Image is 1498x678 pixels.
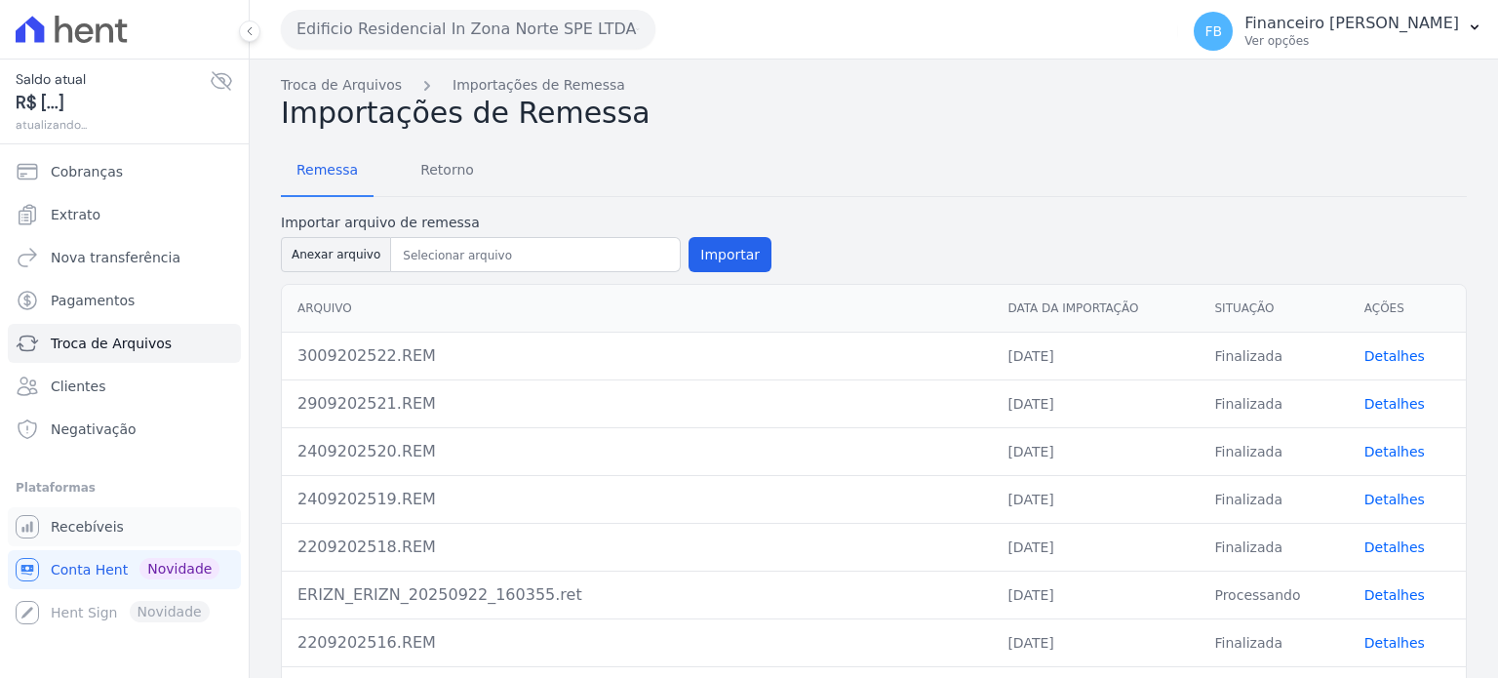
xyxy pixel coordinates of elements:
a: Remessa [281,146,374,197]
a: Conta Hent Novidade [8,550,241,589]
p: Ver opções [1244,33,1459,49]
td: [DATE] [992,427,1199,475]
a: Clientes [8,367,241,406]
a: Troca de Arquivos [8,324,241,363]
td: [DATE] [992,332,1199,379]
span: FB [1204,24,1222,38]
td: Finalizada [1199,379,1348,427]
div: 2409202519.REM [297,488,976,511]
td: [DATE] [992,571,1199,618]
a: Detalhes [1364,396,1425,412]
span: Pagamentos [51,291,135,310]
a: Detalhes [1364,492,1425,507]
label: Importar arquivo de remessa [281,213,771,233]
td: Finalizada [1199,475,1348,523]
td: Finalizada [1199,523,1348,571]
a: Nova transferência [8,238,241,277]
span: Nova transferência [51,248,180,267]
a: Detalhes [1364,539,1425,555]
nav: Sidebar [16,152,233,632]
div: 2409202520.REM [297,440,976,463]
button: FB Financeiro [PERSON_NAME] Ver opções [1178,4,1498,59]
td: [DATE] [992,475,1199,523]
th: Ações [1349,285,1466,333]
div: 2909202521.REM [297,392,976,416]
span: Recebíveis [51,517,124,537]
button: Anexar arquivo [281,237,391,272]
span: Negativação [51,419,137,439]
a: Retorno [405,146,490,197]
span: R$ [...] [16,90,210,116]
a: Detalhes [1364,444,1425,459]
span: Troca de Arquivos [51,334,172,353]
button: Importar [689,237,771,272]
span: Saldo atual [16,69,210,90]
h2: Importações de Remessa [281,96,1467,131]
div: 3009202522.REM [297,344,976,368]
td: [DATE] [992,523,1199,571]
a: Detalhes [1364,348,1425,364]
span: Remessa [285,150,370,189]
p: Financeiro [PERSON_NAME] [1244,14,1459,33]
div: ERIZN_ERIZN_20250922_160355.ret [297,583,976,607]
td: Finalizada [1199,332,1348,379]
span: Clientes [51,377,105,396]
a: Troca de Arquivos [281,75,402,96]
input: Selecionar arquivo [395,244,676,267]
td: Finalizada [1199,427,1348,475]
span: Conta Hent [51,560,128,579]
td: [DATE] [992,618,1199,666]
a: Detalhes [1364,587,1425,603]
th: Arquivo [282,285,992,333]
td: [DATE] [992,379,1199,427]
nav: Breadcrumb [281,75,1467,96]
span: Cobranças [51,162,123,181]
a: Recebíveis [8,507,241,546]
span: Extrato [51,205,100,224]
a: Extrato [8,195,241,234]
div: 2209202518.REM [297,536,976,559]
span: Retorno [409,150,486,189]
a: Cobranças [8,152,241,191]
th: Data da Importação [992,285,1199,333]
span: atualizando... [16,116,210,134]
a: Pagamentos [8,281,241,320]
a: Importações de Remessa [453,75,625,96]
th: Situação [1199,285,1348,333]
div: Plataformas [16,476,233,499]
td: Finalizada [1199,618,1348,666]
td: Processando [1199,571,1348,618]
a: Negativação [8,410,241,449]
a: Detalhes [1364,635,1425,651]
button: Edificio Residencial In Zona Norte SPE LTDA [281,10,655,49]
span: Novidade [139,558,219,579]
div: 2209202516.REM [297,631,976,655]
